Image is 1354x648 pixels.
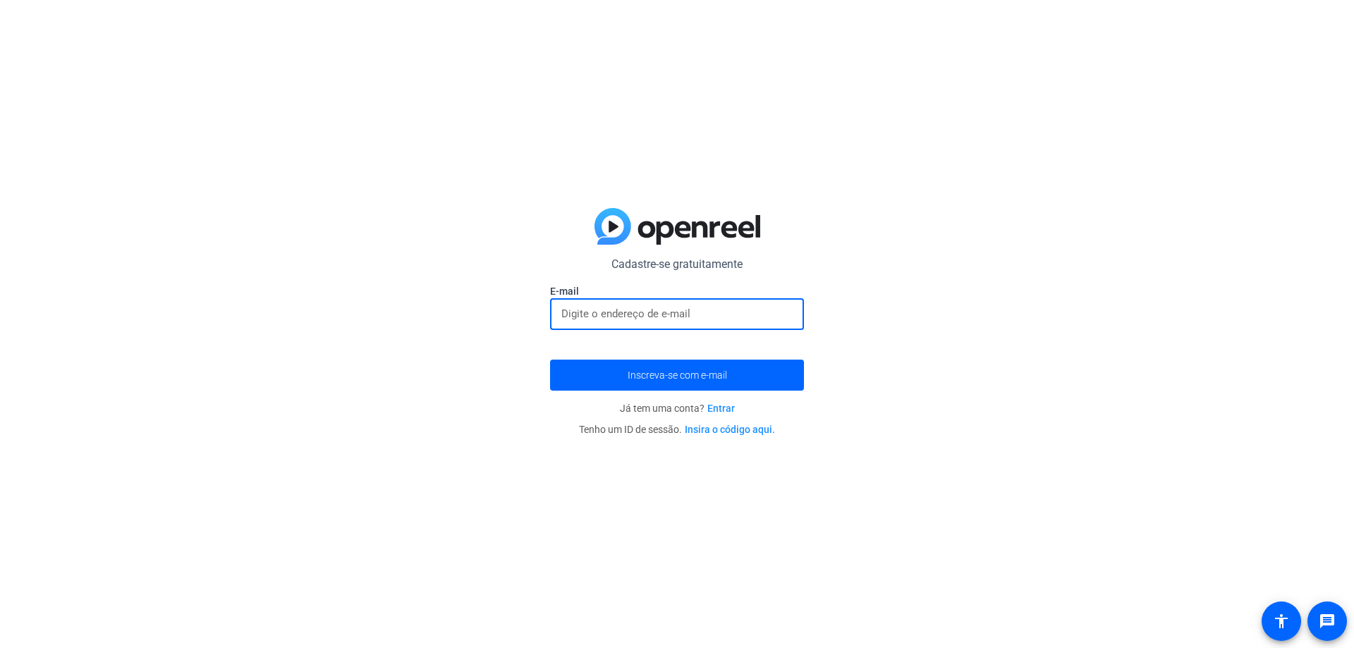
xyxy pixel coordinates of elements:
input: Digite o endereço de e-mail [561,305,793,322]
font: Tenho um ID de sessão. [579,424,682,435]
mat-icon: accessibility [1273,613,1290,630]
a: Entrar [707,403,735,414]
font: Já tem uma conta? [620,403,705,414]
a: Insira o código aqui. [685,424,775,435]
mat-icon: message [1319,613,1336,630]
button: Inscreva-se com e-mail [550,360,804,391]
font: Inscreva-se com e-mail [628,369,727,381]
img: gradiente-azul.svg [594,208,760,245]
font: Cadastre-se gratuitamente [611,257,743,271]
font: E-mail [550,286,579,297]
